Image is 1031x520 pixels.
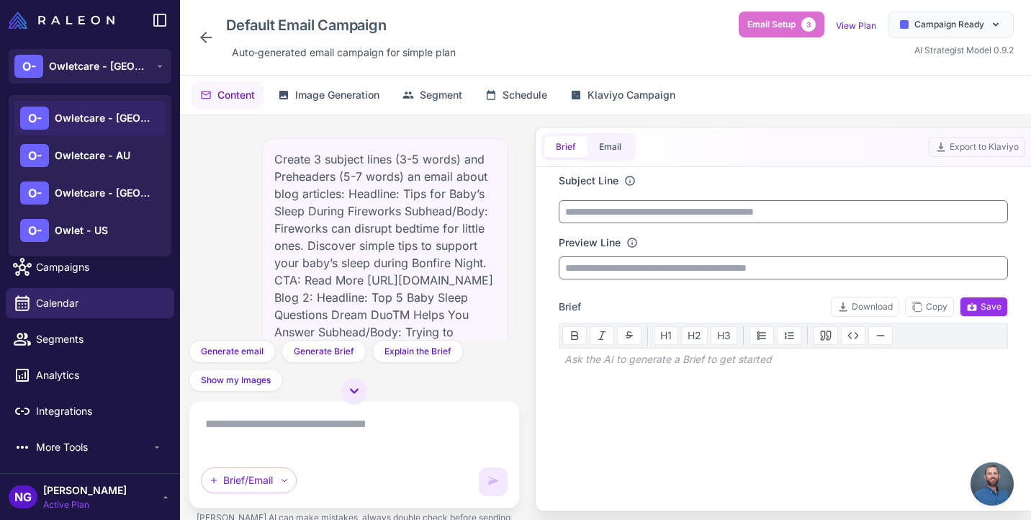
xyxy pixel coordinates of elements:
[914,18,984,31] span: Campaign Ready
[14,55,43,78] div: O-
[226,42,462,63] div: Click to edit description
[282,340,366,363] button: Generate Brief
[295,87,379,103] span: Image Generation
[911,300,947,313] span: Copy
[544,136,587,158] button: Brief
[559,173,618,189] label: Subject Line
[562,81,684,109] button: Klaviyo Campaign
[960,297,1008,317] button: Save
[831,297,899,317] button: Download
[6,180,174,210] a: Knowledge
[6,396,174,426] a: Integrations
[43,483,127,498] span: [PERSON_NAME]
[971,462,1014,506] div: Open chat
[189,369,283,392] button: Show my Images
[681,326,708,345] button: H2
[739,12,824,37] button: Email Setup3
[36,367,163,383] span: Analytics
[6,288,174,318] a: Calendar
[189,340,276,363] button: Generate email
[6,324,174,354] a: Segments
[801,17,816,32] span: 3
[201,374,271,387] span: Show my Images
[9,12,114,29] img: Raleon Logo
[6,360,174,390] a: Analytics
[914,45,1014,55] span: AI Strategist Model 0.9.2
[559,235,621,251] label: Preview Line
[220,12,462,39] div: Click to edit campaign name
[20,107,49,130] div: O-
[711,326,737,345] button: H3
[20,144,49,167] div: O-
[966,300,1001,313] span: Save
[6,252,174,282] a: Campaigns
[384,345,451,358] span: Explain the Brief
[43,498,127,511] span: Active Plan
[192,81,264,109] button: Content
[20,181,49,205] div: O-
[905,297,954,317] button: Copy
[36,331,163,347] span: Segments
[420,87,462,103] span: Segment
[55,148,130,163] span: Owletcare - AU
[294,345,354,358] span: Generate Brief
[9,12,120,29] a: Raleon Logo
[559,299,581,315] span: Brief
[6,144,174,174] a: Chats
[654,326,678,345] button: H1
[6,216,174,246] a: Brief Design
[372,340,464,363] button: Explain the Brief
[36,295,163,311] span: Calendar
[394,81,471,109] button: Segment
[36,259,163,275] span: Campaigns
[836,20,876,31] a: View Plan
[929,137,1025,157] button: Export to Klaviyo
[20,219,49,242] div: O-
[503,87,547,103] span: Schedule
[55,110,156,126] span: Owletcare - [GEOGRAPHIC_DATA]
[9,49,171,84] button: O-Owletcare - [GEOGRAPHIC_DATA]
[217,87,255,103] span: Content
[49,58,150,74] span: Owletcare - [GEOGRAPHIC_DATA]
[587,87,675,103] span: Klaviyo Campaign
[9,485,37,508] div: NG
[269,81,388,109] button: Image Generation
[232,45,456,60] span: Auto‑generated email campaign for simple plan
[36,403,163,419] span: Integrations
[477,81,556,109] button: Schedule
[55,223,108,238] span: Owlet - US
[587,136,633,158] button: Email
[55,185,156,201] span: Owletcare - [GEOGRAPHIC_DATA]
[36,439,151,455] span: More Tools
[747,18,796,31] span: Email Setup
[559,349,1008,370] div: Ask the AI to generate a Brief to get started
[201,345,264,358] span: Generate email
[201,467,297,493] div: Brief/Email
